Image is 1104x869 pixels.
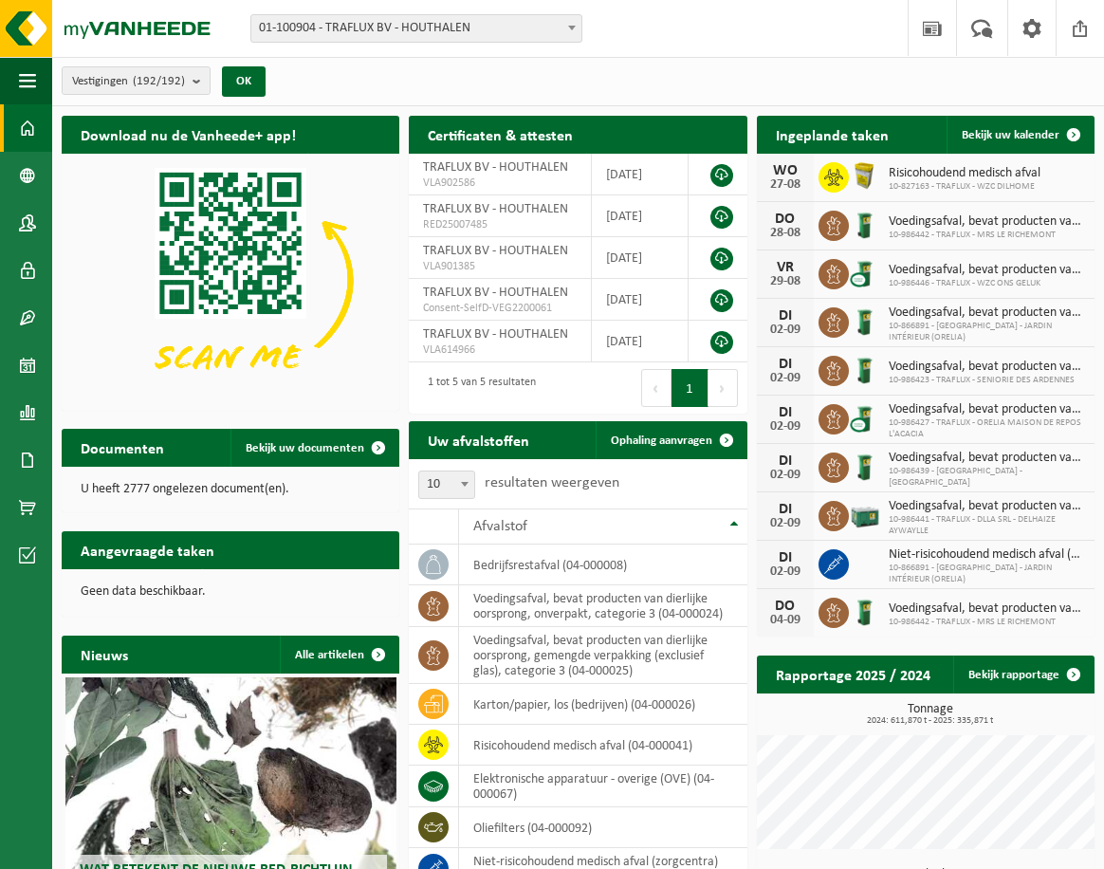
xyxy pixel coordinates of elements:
[889,514,1085,537] span: 10-986441 - TRAFLUX - DLLA SRL - DELHAIZE AYWAYLLE
[246,442,364,454] span: Bekijk uw documenten
[423,286,568,300] span: TRAFLUX BV - HOUTHALEN
[849,208,881,240] img: WB-0120-HPE-GN-01
[889,563,1085,585] span: 10-866891 - [GEOGRAPHIC_DATA] - JARDIN INTÉRIEUR (ORELIA)
[766,227,804,240] div: 28-08
[766,599,804,614] div: DO
[596,421,745,459] a: Ophaling aanvragen
[766,420,804,434] div: 02-09
[485,475,619,490] label: resultaten weergeven
[849,256,881,288] img: WB-0140-CU
[889,601,1085,617] span: Voedingsafval, bevat producten van dierlijke oorsprong, onverpakt, categorie 3
[230,429,397,467] a: Bekijk uw documenten
[423,259,577,274] span: VLA901385
[889,214,1085,230] span: Voedingsafval, bevat producten van dierlijke oorsprong, onverpakt, categorie 3
[672,369,708,407] button: 1
[81,585,380,599] p: Geen data beschikbaar.
[889,402,1085,417] span: Voedingsafval, bevat producten van dierlijke oorsprong, onverpakt, categorie 3
[889,166,1040,181] span: Risicohoudend medisch afval
[62,66,211,95] button: Vestigingen(192/192)
[62,636,147,673] h2: Nieuws
[409,116,592,153] h2: Certificaten & attesten
[766,260,804,275] div: VR
[889,617,1085,628] span: 10-986442 - TRAFLUX - MRS LE RICHEMONT
[849,159,881,192] img: LP-SB-00045-CRB-21
[133,75,185,87] count: (192/192)
[889,375,1085,386] span: 10-986423 - TRAFLUX - SENIORIE DES ARDENNES
[62,116,315,153] h2: Download nu de Vanheede+ app!
[889,305,1085,321] span: Voedingsafval, bevat producten van dierlijke oorsprong, onverpakt, categorie 3
[766,614,804,627] div: 04-09
[423,327,568,342] span: TRAFLUX BV - HOUTHALEN
[459,684,746,725] td: karton/papier, los (bedrijven) (04-000026)
[889,466,1085,489] span: 10-986439 - [GEOGRAPHIC_DATA] - [GEOGRAPHIC_DATA]
[766,372,804,385] div: 02-09
[81,483,380,496] p: U heeft 2777 ongelezen document(en).
[766,502,804,517] div: DI
[280,636,397,674] a: Alle artikelen
[423,176,577,191] span: VLA902586
[459,545,746,585] td: bedrijfsrestafval (04-000008)
[423,301,577,316] span: Consent-SelfD-VEG2200061
[72,67,185,96] span: Vestigingen
[459,585,746,627] td: voedingsafval, bevat producten van dierlijke oorsprong, onverpakt, categorie 3 (04-000024)
[459,807,746,848] td: oliefilters (04-000092)
[889,360,1085,375] span: Voedingsafval, bevat producten van dierlijke oorsprong, onverpakt, categorie 3
[459,766,746,807] td: elektronische apparatuur - overige (OVE) (04-000067)
[708,369,738,407] button: Next
[849,401,881,434] img: WB-0140-CU
[592,321,688,362] td: [DATE]
[62,154,399,407] img: Download de VHEPlus App
[849,498,881,530] img: PB-LB-0680-HPE-GN-01
[592,154,688,195] td: [DATE]
[889,547,1085,563] span: Niet-risicohoudend medisch afval (zorgcentra)
[418,367,536,409] div: 1 tot 5 van 5 resultaten
[641,369,672,407] button: Previous
[611,434,712,447] span: Ophaling aanvragen
[766,550,804,565] div: DI
[766,517,804,530] div: 02-09
[459,627,746,684] td: voedingsafval, bevat producten van dierlijke oorsprong, gemengde verpakking (exclusief glas), cat...
[849,305,881,337] img: WB-0120-HPE-GN-01
[423,160,568,175] span: TRAFLUX BV - HOUTHALEN
[849,353,881,385] img: WB-0120-HPE-GN-01
[766,405,804,420] div: DI
[766,163,804,178] div: WO
[766,275,804,288] div: 29-08
[766,565,804,579] div: 02-09
[423,342,577,358] span: VLA614966
[766,703,1095,726] h3: Tonnage
[419,471,474,498] span: 10
[947,116,1093,154] a: Bekijk uw kalender
[418,471,475,499] span: 10
[62,429,183,466] h2: Documenten
[250,14,582,43] span: 01-100904 - TRAFLUX BV - HOUTHALEN
[766,308,804,324] div: DI
[889,263,1085,278] span: Voedingsafval, bevat producten van dierlijke oorsprong, onverpakt, categorie 3
[766,357,804,372] div: DI
[592,237,688,279] td: [DATE]
[766,324,804,337] div: 02-09
[222,66,266,97] button: OK
[953,656,1093,693] a: Bekijk rapportage
[251,15,581,42] span: 01-100904 - TRAFLUX BV - HOUTHALEN
[889,230,1085,241] span: 10-986442 - TRAFLUX - MRS LE RICHEMONT
[766,716,1095,726] span: 2024: 611,870 t - 2025: 335,871 t
[849,595,881,627] img: WB-0120-HPE-GN-01
[889,181,1040,193] span: 10-827163 - TRAFLUX - WZC DILHOME
[473,519,527,534] span: Afvalstof
[757,656,949,693] h2: Rapportage 2025 / 2024
[423,217,577,232] span: RED25007485
[889,417,1085,440] span: 10-986427 - TRAFLUX - ORELIA MAISON DE REPOS L'ACACIA
[766,469,804,482] div: 02-09
[592,195,688,237] td: [DATE]
[423,202,568,216] span: TRAFLUX BV - HOUTHALEN
[592,279,688,321] td: [DATE]
[889,499,1085,514] span: Voedingsafval, bevat producten van dierlijke oorsprong, gemengde verpakking (exc...
[757,116,908,153] h2: Ingeplande taken
[962,129,1059,141] span: Bekijk uw kalender
[766,453,804,469] div: DI
[849,450,881,482] img: WB-0120-HPE-GN-01
[459,725,746,766] td: risicohoudend medisch afval (04-000041)
[62,531,233,568] h2: Aangevraagde taken
[409,421,548,458] h2: Uw afvalstoffen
